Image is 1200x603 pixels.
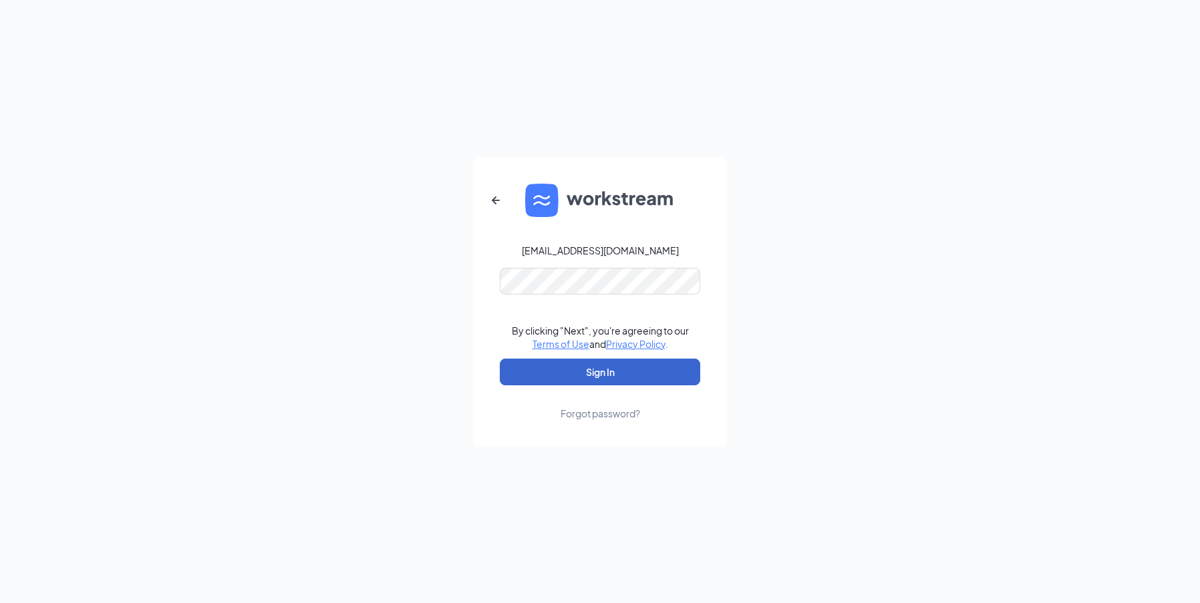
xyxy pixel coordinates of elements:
[533,338,589,350] a: Terms of Use
[525,184,675,217] img: WS logo and Workstream text
[522,244,679,257] div: [EMAIL_ADDRESS][DOMAIN_NAME]
[561,385,640,420] a: Forgot password?
[561,407,640,420] div: Forgot password?
[606,338,665,350] a: Privacy Policy
[500,359,700,385] button: Sign In
[480,184,512,216] button: ArrowLeftNew
[512,324,689,351] div: By clicking "Next", you're agreeing to our and .
[488,192,504,208] svg: ArrowLeftNew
